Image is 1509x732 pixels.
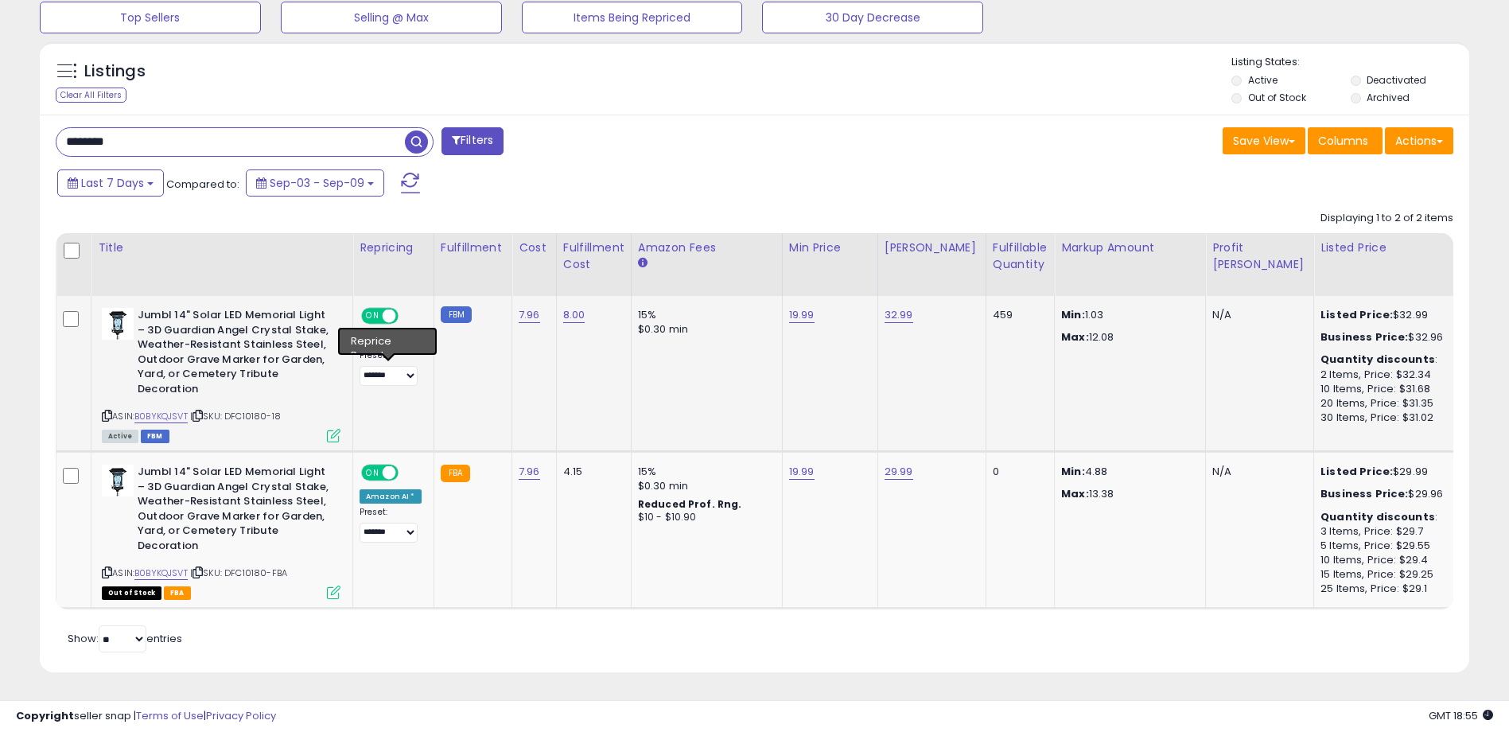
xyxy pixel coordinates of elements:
div: ASIN: [102,465,340,598]
small: Amazon Fees. [638,256,648,271]
span: ON [363,310,383,323]
div: Profit [PERSON_NAME] [1212,239,1307,273]
span: OFF [396,466,422,480]
strong: Copyright [16,708,74,723]
button: Top Sellers [40,2,261,33]
div: 3 Items, Price: $29.7 [1320,524,1453,539]
label: Active [1248,73,1278,87]
b: Reduced Prof. Rng. [638,497,742,511]
img: 31mTXzxvSvL._SL40_.jpg [102,465,134,496]
img: 31mTXzxvSvL._SL40_.jpg [102,308,134,340]
div: 0 [993,465,1042,479]
span: OFF [396,310,422,323]
div: seller snap | | [16,709,276,724]
label: Archived [1367,91,1410,104]
span: All listings that are currently out of stock and unavailable for purchase on Amazon [102,586,161,600]
div: Fulfillable Quantity [993,239,1048,273]
div: 30 Items, Price: $31.02 [1320,411,1453,425]
p: 4.88 [1061,465,1193,479]
p: 12.08 [1061,330,1193,345]
div: Preset: [360,350,422,386]
small: FBA [441,465,470,482]
b: Listed Price: [1320,307,1393,322]
div: : [1320,510,1453,524]
b: Listed Price: [1320,464,1393,479]
span: Show: entries [68,631,182,646]
label: Deactivated [1367,73,1426,87]
button: Selling @ Max [281,2,502,33]
h5: Listings [84,60,146,83]
span: Columns [1318,133,1368,149]
b: Business Price: [1320,329,1408,345]
b: Business Price: [1320,486,1408,501]
div: N/A [1212,308,1301,322]
div: 2 Items, Price: $32.34 [1320,368,1453,382]
button: 30 Day Decrease [762,2,983,33]
a: 19.99 [789,464,815,480]
div: 5 Items, Price: $29.55 [1320,539,1453,553]
b: Quantity discounts [1320,352,1435,367]
button: Columns [1308,127,1383,154]
a: Terms of Use [136,708,204,723]
div: 20 Items, Price: $31.35 [1320,396,1453,411]
div: $29.99 [1320,465,1453,479]
div: 4.15 [563,465,619,479]
div: Markup Amount [1061,239,1199,256]
div: Amazon AI * [360,489,422,504]
span: Last 7 Days [81,175,144,191]
b: Jumbl 14" Solar LED Memorial Light – 3D Guardian Angel Crystal Stake, Weather-Resistant Stainless... [138,465,331,557]
div: Preset: [360,507,422,543]
div: Fulfillment Cost [563,239,624,273]
div: Amazon AI * [360,333,422,347]
div: Min Price [789,239,871,256]
span: ON [363,466,383,480]
button: Last 7 Days [57,169,164,197]
div: $32.99 [1320,308,1453,322]
span: FBM [141,430,169,443]
div: 10 Items, Price: $31.68 [1320,382,1453,396]
a: 19.99 [789,307,815,323]
div: $32.96 [1320,330,1453,345]
strong: Min: [1061,307,1085,322]
button: Actions [1385,127,1453,154]
span: | SKU: DFC10180-FBA [190,567,287,579]
a: 7.96 [519,307,540,323]
div: Amazon Fees [638,239,776,256]
a: B0BYKQJSVT [134,410,188,423]
a: 29.99 [885,464,913,480]
button: Filters [441,127,504,155]
span: Compared to: [166,177,239,192]
a: 32.99 [885,307,913,323]
div: $0.30 min [638,322,770,337]
a: 7.96 [519,464,540,480]
p: 13.38 [1061,487,1193,501]
div: Listed Price [1320,239,1458,256]
a: 8.00 [563,307,585,323]
button: Save View [1223,127,1305,154]
div: 25 Items, Price: $29.1 [1320,582,1453,596]
div: 15 Items, Price: $29.25 [1320,567,1453,582]
div: ASIN: [102,308,340,441]
strong: Max: [1061,486,1089,501]
div: Cost [519,239,550,256]
div: Displaying 1 to 2 of 2 items [1320,211,1453,226]
small: FBM [441,306,472,323]
div: N/A [1212,465,1301,479]
div: 15% [638,308,770,322]
button: Items Being Repriced [522,2,743,33]
span: Sep-03 - Sep-09 [270,175,364,191]
div: 10 Items, Price: $29.4 [1320,553,1453,567]
p: Listing States: [1231,55,1469,70]
b: Quantity discounts [1320,509,1435,524]
span: 2025-09-17 18:55 GMT [1429,708,1493,723]
div: Title [98,239,346,256]
div: $10 - $10.90 [638,511,770,524]
div: $29.96 [1320,487,1453,501]
div: [PERSON_NAME] [885,239,979,256]
button: Sep-03 - Sep-09 [246,169,384,197]
span: All listings currently available for purchase on Amazon [102,430,138,443]
a: Privacy Policy [206,708,276,723]
div: $0.30 min [638,479,770,493]
strong: Max: [1061,329,1089,345]
p: 1.03 [1061,308,1193,322]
